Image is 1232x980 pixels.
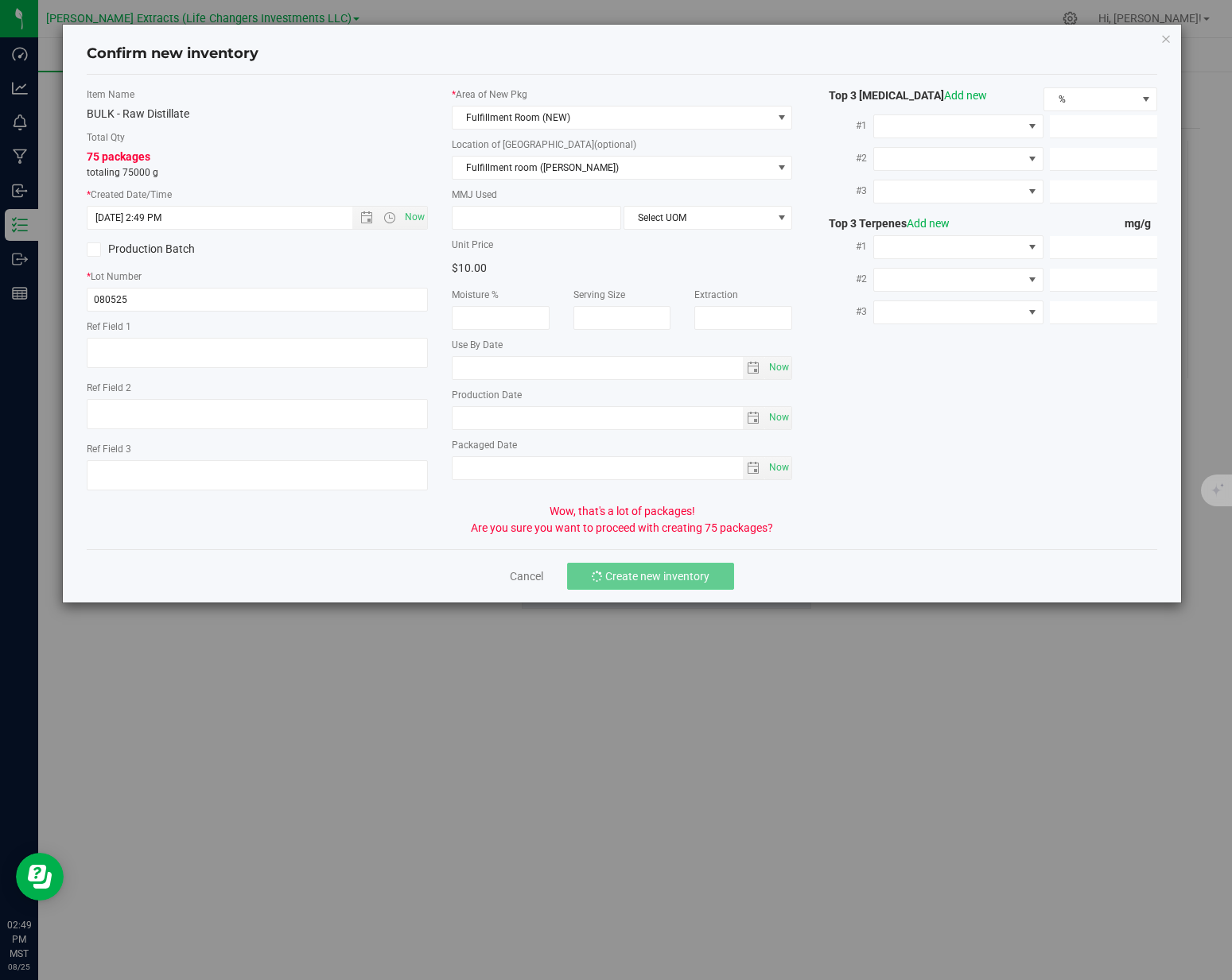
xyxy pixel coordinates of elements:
[87,106,428,122] div: BULK - Raw Distillate
[452,138,793,152] label: Location of [GEOGRAPHIC_DATA]
[766,406,793,429] span: Set Current date
[944,89,987,102] a: Add new
[87,165,428,180] p: totaling 75000 g
[452,288,550,302] label: Moisture %
[353,211,380,224] span: Open the date view
[624,207,772,229] span: Select UOM
[743,457,766,479] span: select
[75,503,1169,536] div: Wow, that's a lot of packages! Are you sure you want to proceed with creating 75 packages?
[87,442,428,456] label: Ref Field 3
[87,130,428,145] label: Total Qty
[816,217,950,230] span: Top 3 Terpenes
[816,265,873,293] label: #2
[452,338,793,352] label: Use By Date
[452,238,610,252] label: Unit Price
[816,89,987,102] span: Top 3 [MEDICAL_DATA]
[766,356,793,379] span: Set Current date
[401,206,428,229] span: Set Current date
[510,568,543,584] a: Cancel
[452,438,793,452] label: Packaged Date
[87,188,428,202] label: Created Date/Time
[816,176,873,205] label: #3
[765,457,791,479] span: select
[87,320,428,334] label: Ref Field 1
[87,87,428,102] label: Item Name
[765,407,791,429] span: select
[873,147,1044,171] span: NO DATA FOUND
[743,357,766,379] span: select
[765,357,791,379] span: select
[766,456,793,479] span: Set Current date
[694,288,792,302] label: Extraction
[743,407,766,429] span: select
[873,268,1044,292] span: NO DATA FOUND
[771,157,791,179] span: select
[567,563,734,590] button: Create new inventory
[573,288,671,302] label: Serving Size
[452,87,793,102] label: Area of New Pkg
[452,256,610,280] div: $10.00
[87,381,428,395] label: Ref Field 2
[816,144,873,172] label: #2
[453,157,772,179] span: Fulfillment room ([PERSON_NAME])
[87,44,258,64] h4: Confirm new inventory
[816,232,873,261] label: #1
[87,150,150,163] span: 75 packages
[1125,217,1157,230] span: mg/g
[452,188,793,202] label: MMJ Used
[873,180,1044,203] span: NO DATA FOUND
[816,111,873,140] label: #1
[1044,88,1137,110] span: %
[873,114,1044,138] span: NO DATA FOUND
[816,297,873,326] label: #3
[452,388,793,402] label: Production Date
[87,269,428,284] label: Lot Number
[907,217,950,230] a: Add new
[873,235,1044,259] span: NO DATA FOUND
[594,139,636,150] span: (optional)
[873,300,1044,324] span: NO DATA FOUND
[605,570,709,583] span: Create new inventory
[376,211,403,224] span: Open the time view
[87,241,245,258] label: Production Batch
[16,853,64,901] iframe: Resource center
[453,107,772,129] span: Fulfillment Room (NEW)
